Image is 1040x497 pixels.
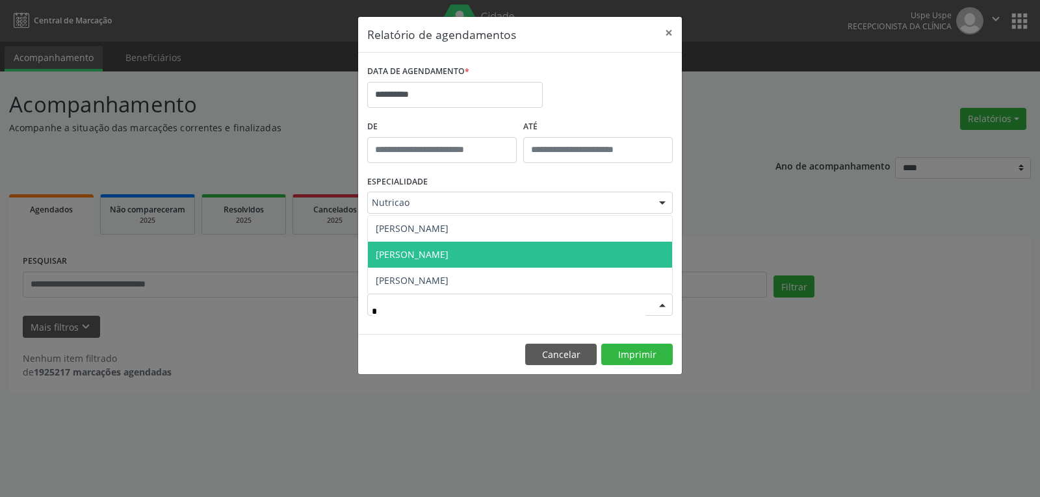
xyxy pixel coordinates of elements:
h5: Relatório de agendamentos [367,26,516,43]
label: De [367,117,517,137]
label: DATA DE AGENDAMENTO [367,62,469,82]
span: [PERSON_NAME] [376,274,448,287]
span: [PERSON_NAME] [376,222,448,235]
label: ATÉ [523,117,673,137]
span: [PERSON_NAME] [376,248,448,261]
span: Nutricao [372,196,646,209]
button: Cancelar [525,344,597,366]
button: Close [656,17,682,49]
label: ESPECIALIDADE [367,172,428,192]
button: Imprimir [601,344,673,366]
